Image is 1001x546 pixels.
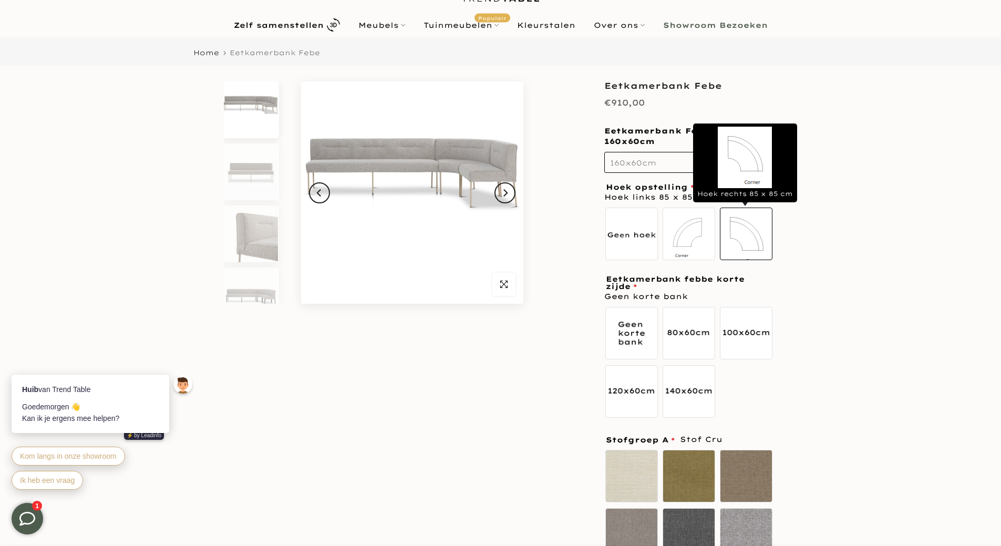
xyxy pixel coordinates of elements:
button: 160x60cm [604,152,778,173]
span: 160x60cm [610,158,656,168]
b: Zelf samenstellen [234,22,324,29]
button: Previous [309,182,330,203]
span: Hoek links 85 x 85 cm [604,191,749,204]
a: Showroom Bezoeken [654,19,777,32]
a: Over ons [584,19,654,32]
span: Hoek opstelling [606,183,694,191]
span: Stof Cru [680,433,723,446]
a: Home [193,49,219,56]
span: Geen korte bank [604,290,688,303]
iframe: toggle-frame [1,492,54,545]
h1: Eetkamerbank Febe [604,81,778,90]
span: Stofgroep A [606,436,675,444]
a: Kleurstalen [508,19,584,32]
a: Zelf samenstellen [224,16,349,34]
span: Eetkamerbank Febe [230,48,320,57]
img: hoek_rechts.png [718,127,772,188]
a: TuinmeubelenPopulair [414,19,508,32]
b: Showroom Bezoeken [663,22,768,29]
a: Meubels [349,19,414,32]
span: Eetkamerbank Febe lange zijde: [604,126,776,146]
iframe: bot-iframe [1,323,206,503]
div: Hoek rechts 85 x 85 cm [693,123,797,203]
span: Eetkamerbank febbe korte zijde [606,275,772,290]
div: €910,00 [604,95,645,110]
button: Next [494,182,515,203]
span: Populair [474,13,510,22]
span: 160x60cm [604,137,655,147]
